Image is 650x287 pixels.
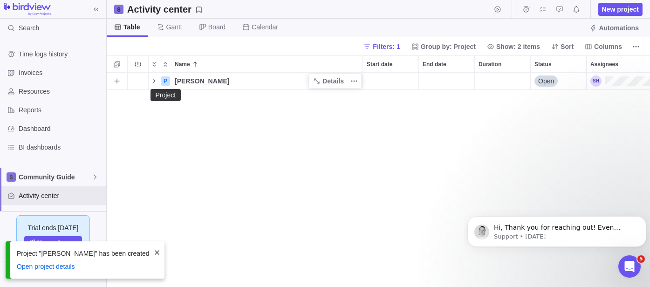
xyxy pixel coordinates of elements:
[553,3,566,16] span: Approval requests
[491,3,504,16] span: Start timer
[4,3,51,16] img: logo
[534,60,552,69] span: Status
[475,73,531,90] div: Duration
[581,40,626,53] span: Columns
[19,143,103,152] span: BI dashboards
[30,27,170,266] span: Hi, Thank you for reaching out! Even though we’re a Canadian company, we operate in US dollars an...
[423,60,446,69] span: End date
[637,255,645,263] span: 5
[309,75,348,88] a: Details
[570,7,583,14] a: Notifications
[110,58,123,71] span: Selection mode
[367,60,392,69] span: Start date
[360,40,404,53] span: Filters: 1
[531,73,587,90] div: Status
[586,21,643,34] span: Automations
[19,210,103,219] span: Custom forms
[123,22,140,32] span: Table
[547,40,577,53] span: Sort
[252,22,278,32] span: Calendar
[149,73,363,90] div: Name
[590,75,602,87] div: Samantha Harrison
[464,197,650,262] iframe: Intercom notifications message
[19,172,91,182] span: Community Guide
[19,68,103,77] span: Invoices
[171,56,363,72] div: Name
[24,236,82,249] a: Upgrade now
[629,40,643,53] span: More actions
[348,75,361,88] span: More actions
[363,73,419,90] div: Start date
[155,91,177,99] div: Project
[166,22,182,32] span: Gantt
[536,3,549,16] span: My assignments
[19,124,103,133] span: Dashboard
[538,76,554,86] span: Open
[175,60,190,69] span: Name
[599,23,639,33] span: Automations
[408,40,479,53] span: Group by: Project
[107,73,650,287] div: grid
[208,22,226,32] span: Board
[421,42,476,51] span: Group by: Project
[30,36,171,44] p: Message from Support, sent 3d ago
[19,23,39,33] span: Search
[127,3,192,16] h2: Activity center
[598,3,643,16] span: New project
[19,105,103,115] span: Reports
[322,76,344,86] span: Details
[175,76,229,86] span: [PERSON_NAME]
[19,87,103,96] span: Resources
[594,42,622,51] span: Columns
[123,3,206,16] span: Save your current layout and filters as a View
[520,3,533,16] span: Time logs
[149,58,160,71] span: Expand
[479,60,501,69] span: Duration
[496,42,540,51] span: Show: 2 items
[128,73,149,90] div: Trouble indication
[475,56,530,72] div: Duration
[363,56,418,72] div: Start date
[171,73,363,89] div: JJ White
[419,73,475,90] div: End date
[28,223,79,232] span: Trial ends [DATE]
[520,7,533,14] a: Time logs
[590,60,618,69] span: Assignees
[570,3,583,16] span: Notifications
[553,7,566,14] a: Approval requests
[17,249,150,258] div: Project "[PERSON_NAME]" has been created
[561,42,574,51] span: Sort
[110,75,123,88] span: Add activity
[373,42,400,51] span: Filters: 1
[161,76,170,86] div: P
[536,7,549,14] a: My assignments
[531,56,586,72] div: Status
[160,58,171,71] span: Collapse
[17,263,75,270] a: Open project details
[19,191,103,200] span: Activity center
[419,56,474,72] div: End date
[19,49,103,59] span: Time logs history
[483,40,544,53] span: Show: 2 items
[531,73,586,89] div: Open
[37,238,79,247] span: Upgrade now
[602,5,639,14] span: New project
[618,255,641,278] iframe: Intercom live chat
